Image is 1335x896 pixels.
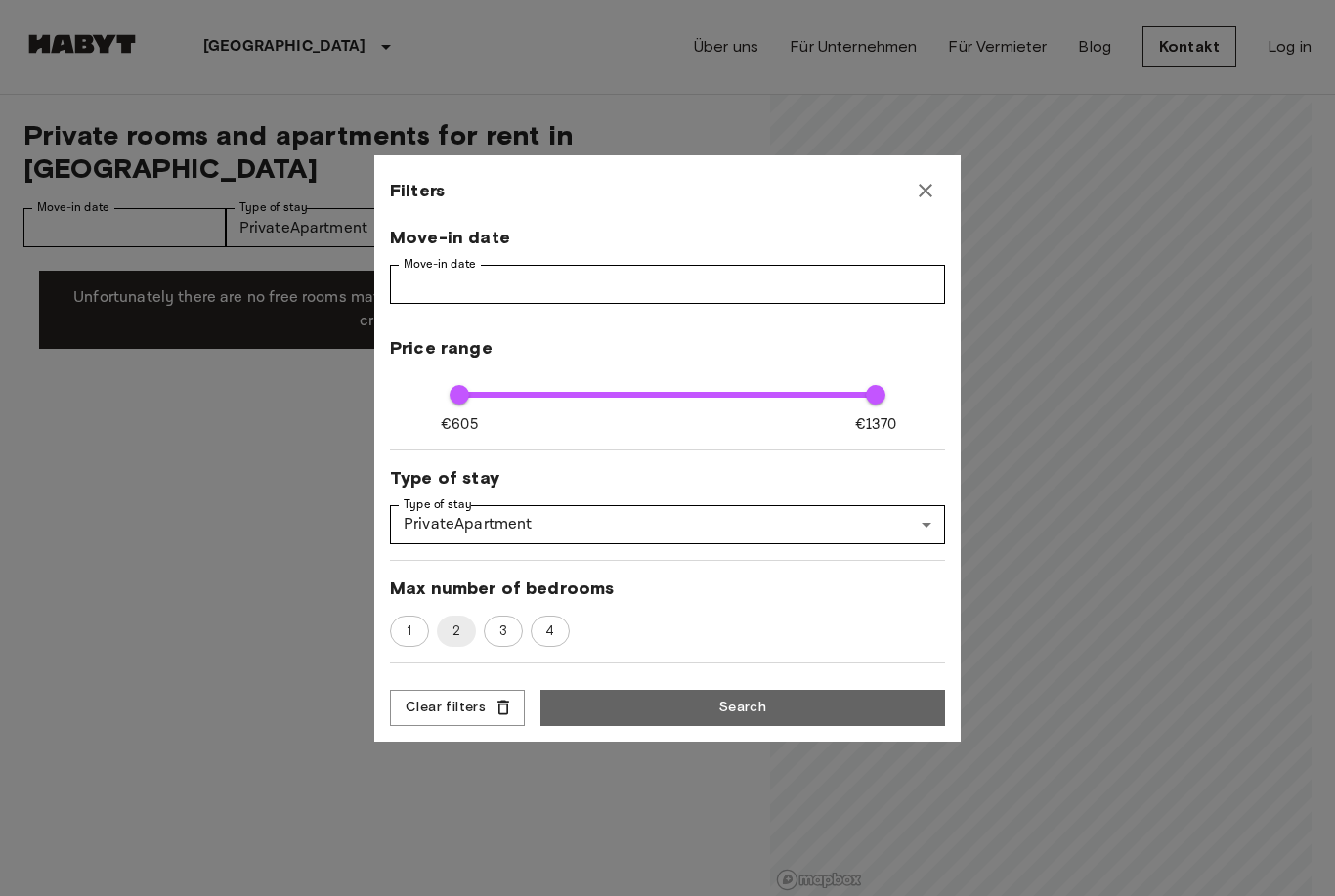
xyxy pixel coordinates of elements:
div: 4 [531,616,570,647]
span: Move-in date [390,226,945,249]
label: Type of stay [404,496,472,513]
span: Max number of bedrooms [390,576,945,600]
input: Choose date [390,265,945,304]
button: Search [540,690,945,726]
span: Price range [390,336,945,360]
span: 1 [396,621,422,641]
div: 2 [437,616,476,647]
span: Type of stay [390,466,945,490]
div: PrivateApartment [390,505,945,544]
span: 4 [535,621,565,641]
span: 2 [441,621,472,641]
span: €1370 [855,414,896,435]
span: 3 [489,621,518,641]
span: €605 [441,414,478,435]
div: 3 [484,616,523,647]
button: Clear filters [390,690,525,726]
label: Move-in date [404,256,476,273]
span: Filters [390,179,445,202]
div: 1 [390,616,429,647]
